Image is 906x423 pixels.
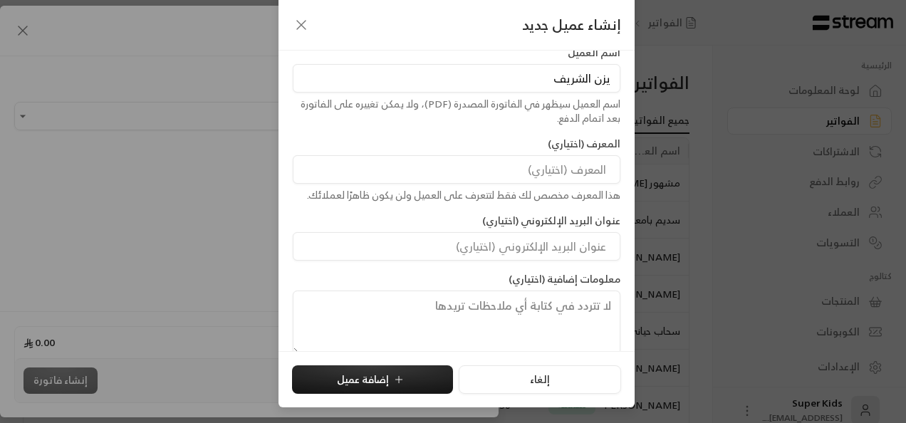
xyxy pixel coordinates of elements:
input: المعرف (اختياري) [293,155,620,184]
label: اسم العميل [568,46,620,60]
div: اسم العميل سيظهر في الفاتورة المصدرة (PDF)، ولا يمكن تغييره على الفاتورة بعد اتمام الدفع. [293,97,620,125]
button: إضافة عميل [292,365,453,394]
div: هذا المعرف مخصص لك فقط لتتعرف على العميل ولن يكون ظاهرًا لعملائك. [293,188,620,202]
label: المعرف (اختياري) [548,137,620,151]
input: اسم العميل [293,64,620,93]
label: عنوان البريد الإلكتروني (اختياري) [482,214,620,228]
label: معلومات إضافية (اختياري) [509,272,620,286]
input: عنوان البريد الإلكتروني (اختياري) [293,232,620,261]
button: إلغاء [459,365,620,394]
span: إنشاء عميل جديد [522,14,620,36]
